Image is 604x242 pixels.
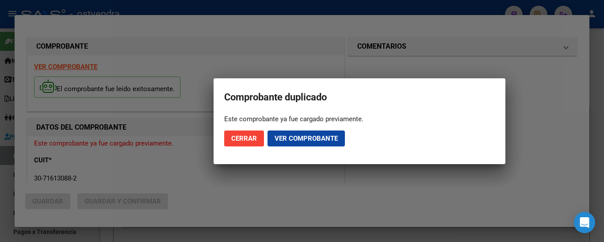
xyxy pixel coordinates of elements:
[231,134,257,142] span: Cerrar
[224,115,495,123] div: Este comprobante ya fue cargado previamente.
[574,212,595,233] div: Open Intercom Messenger
[224,131,264,146] button: Cerrar
[275,134,338,142] span: Ver comprobante
[268,131,345,146] button: Ver comprobante
[224,89,495,106] h2: Comprobante duplicado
